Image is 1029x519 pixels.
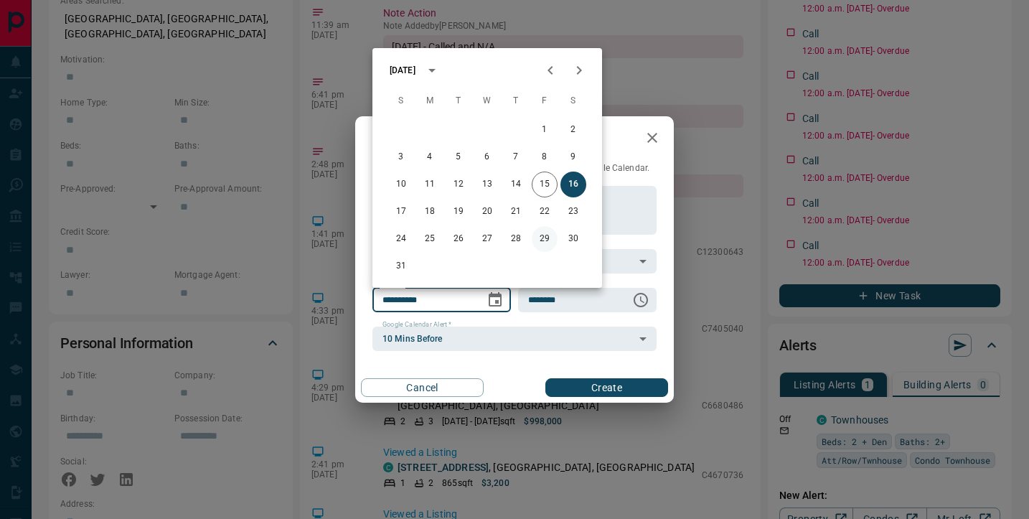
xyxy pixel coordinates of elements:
button: 3 [388,144,414,170]
button: 12 [446,172,471,197]
button: 25 [417,226,443,252]
button: 14 [503,172,529,197]
button: 1 [532,117,558,143]
button: 27 [474,226,500,252]
span: Friday [532,87,558,116]
button: 11 [417,172,443,197]
button: Previous month [536,56,565,85]
button: 8 [532,144,558,170]
button: Create [545,378,668,397]
span: Saturday [560,87,586,116]
span: Sunday [388,87,414,116]
button: 24 [388,226,414,252]
button: 29 [532,226,558,252]
button: calendar view is open, switch to year view [420,58,444,83]
button: 16 [560,172,586,197]
button: Cancel [361,378,484,397]
button: 31 [388,253,414,279]
button: 26 [446,226,471,252]
button: 20 [474,199,500,225]
button: 18 [417,199,443,225]
button: Choose date, selected date is Aug 16, 2025 [481,286,509,314]
button: 30 [560,226,586,252]
h2: New Task [355,116,453,162]
span: Monday [417,87,443,116]
div: 10 Mins Before [372,327,657,351]
button: 5 [446,144,471,170]
button: 28 [503,226,529,252]
button: 21 [503,199,529,225]
span: Wednesday [474,87,500,116]
button: 2 [560,117,586,143]
button: 13 [474,172,500,197]
button: 15 [532,172,558,197]
button: 9 [560,144,586,170]
span: Tuesday [446,87,471,116]
button: 4 [417,144,443,170]
button: Next month [565,56,593,85]
button: Choose time, selected time is 6:00 AM [626,286,655,314]
button: 6 [474,144,500,170]
span: Thursday [503,87,529,116]
label: Date [382,281,400,291]
button: 10 [388,172,414,197]
button: 23 [560,199,586,225]
button: 22 [532,199,558,225]
button: 7 [503,144,529,170]
button: 17 [388,199,414,225]
label: Google Calendar Alert [382,320,451,329]
div: [DATE] [390,64,415,77]
button: 19 [446,199,471,225]
label: Time [528,281,547,291]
